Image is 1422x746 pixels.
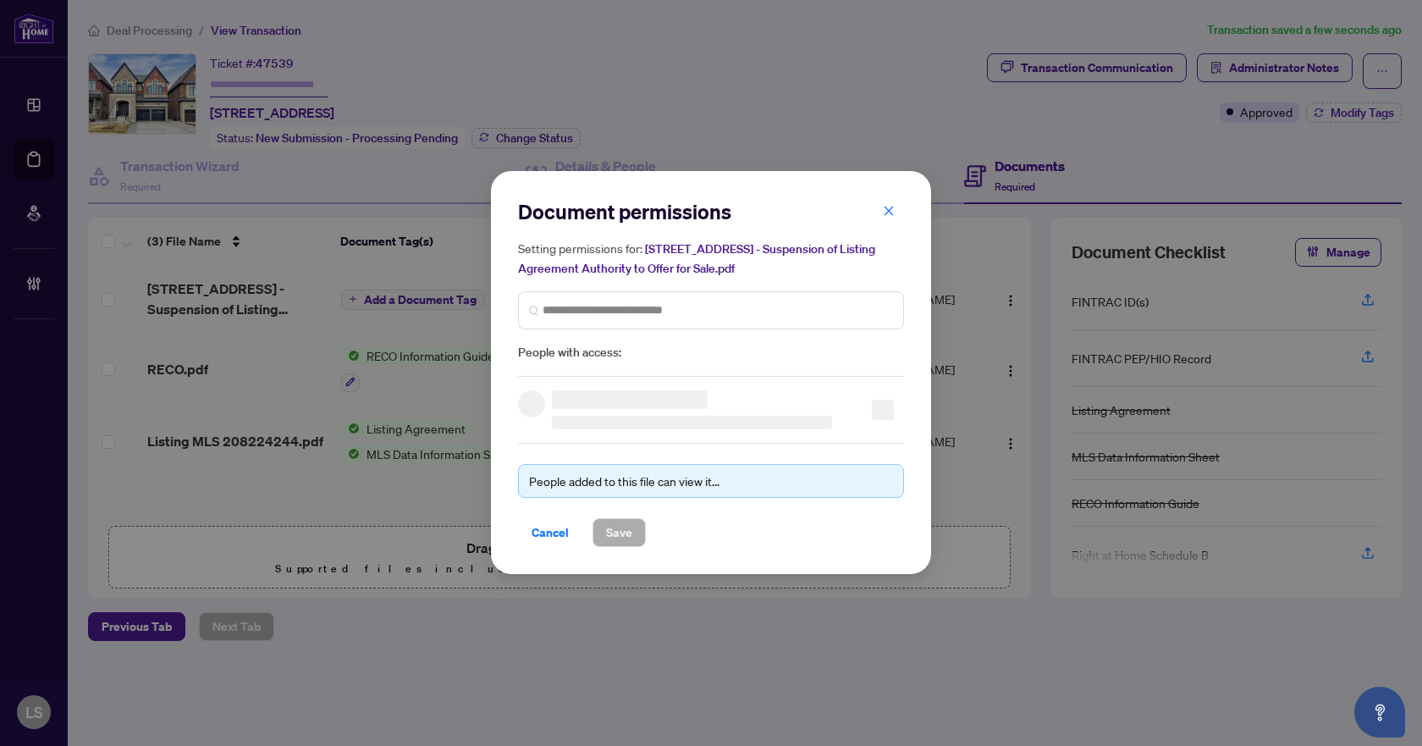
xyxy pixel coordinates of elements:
[518,241,875,276] span: [STREET_ADDRESS] - Suspension of Listing Agreement Authority to Offer for Sale.pdf
[518,343,904,362] span: People with access:
[1354,687,1405,738] button: Open asap
[529,472,893,491] div: People added to this file can view it...
[532,520,569,547] span: Cancel
[518,198,904,225] h2: Document permissions
[529,306,539,316] img: search_icon
[518,239,904,278] h5: Setting permissions for:
[518,519,582,548] button: Cancel
[883,205,895,217] span: close
[592,519,646,548] button: Save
